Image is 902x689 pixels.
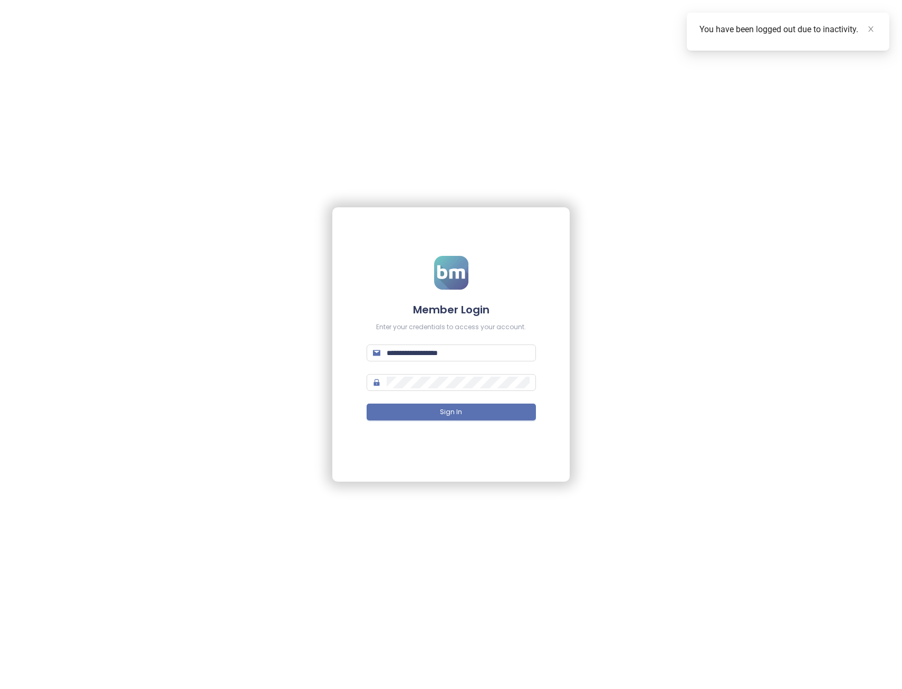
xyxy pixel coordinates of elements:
[373,349,380,357] span: mail
[867,25,875,33] span: close
[367,404,536,420] button: Sign In
[699,23,877,36] div: You have been logged out due to inactivity.
[440,407,462,417] span: Sign In
[373,379,380,386] span: lock
[367,302,536,317] h4: Member Login
[367,322,536,332] div: Enter your credentials to access your account.
[434,256,468,290] img: logo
